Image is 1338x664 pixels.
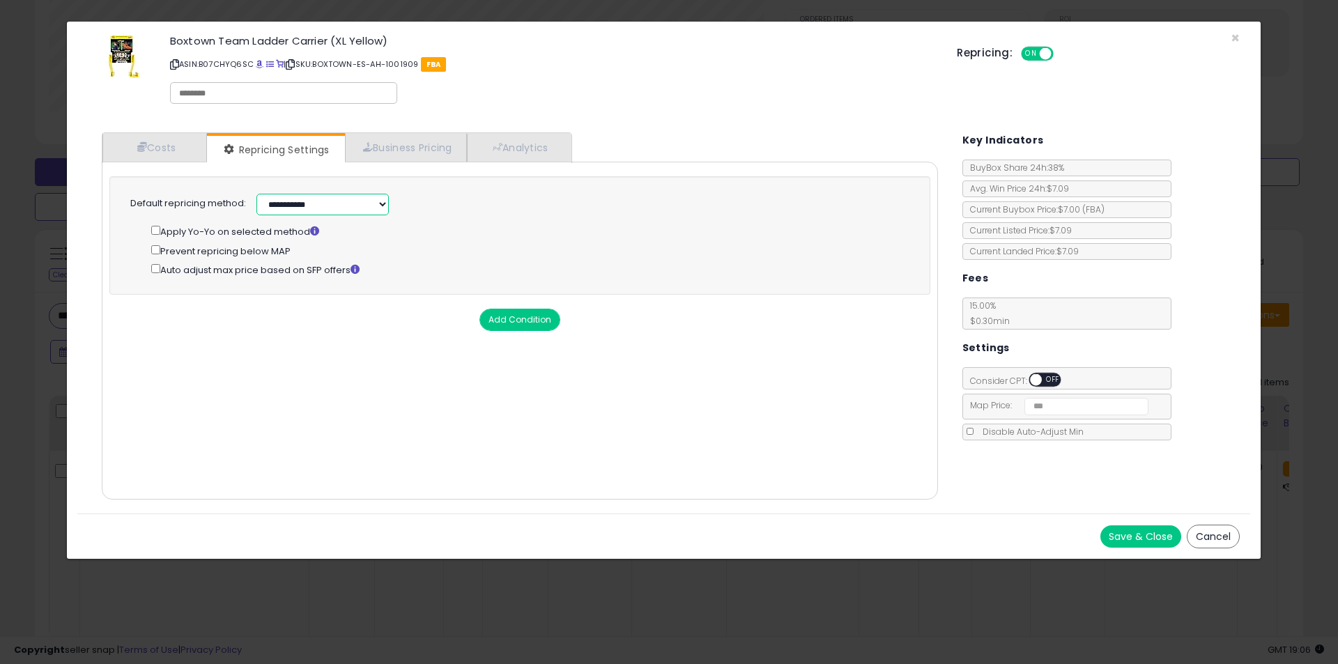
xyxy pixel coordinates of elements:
[963,162,1064,173] span: BuyBox Share 24h: 38%
[256,59,263,70] a: BuyBox page
[151,223,907,239] div: Apply Yo-Yo on selected method
[963,300,1010,327] span: 15.00 %
[266,59,274,70] a: All offer listings
[963,315,1010,327] span: $0.30 min
[1187,525,1240,548] button: Cancel
[962,270,989,287] h5: Fees
[957,47,1013,59] h5: Repricing:
[102,133,207,162] a: Costs
[1100,525,1181,548] button: Save & Close
[467,133,570,162] a: Analytics
[1231,28,1240,48] span: ×
[207,136,344,164] a: Repricing Settings
[963,375,1079,387] span: Consider CPT:
[962,132,1044,149] h5: Key Indicators
[1058,203,1105,215] span: $7.00
[276,59,284,70] a: Your listing only
[963,203,1105,215] span: Current Buybox Price:
[170,36,936,46] h3: Boxtown Team Ladder Carrier (XL Yellow)
[963,224,1072,236] span: Current Listed Price: $7.09
[345,133,467,162] a: Business Pricing
[1082,203,1105,215] span: ( FBA )
[479,309,560,331] button: Add Condition
[1052,48,1074,60] span: OFF
[963,399,1149,411] span: Map Price:
[130,197,246,210] label: Default repricing method:
[151,261,907,277] div: Auto adjust max price based on SFP offers
[151,242,907,258] div: Prevent repricing below MAP
[109,36,139,77] img: 417DutNEnXL._SL60_.jpg
[963,183,1069,194] span: Avg. Win Price 24h: $7.09
[421,57,447,72] span: FBA
[1042,374,1064,386] span: OFF
[963,245,1079,257] span: Current Landed Price: $7.09
[170,53,936,75] p: ASIN: B07CHYQ6SC | SKU: BOXTOWN-ES-AH-1001909
[1022,48,1040,60] span: ON
[962,339,1010,357] h5: Settings
[976,426,1084,438] span: Disable Auto-Adjust Min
